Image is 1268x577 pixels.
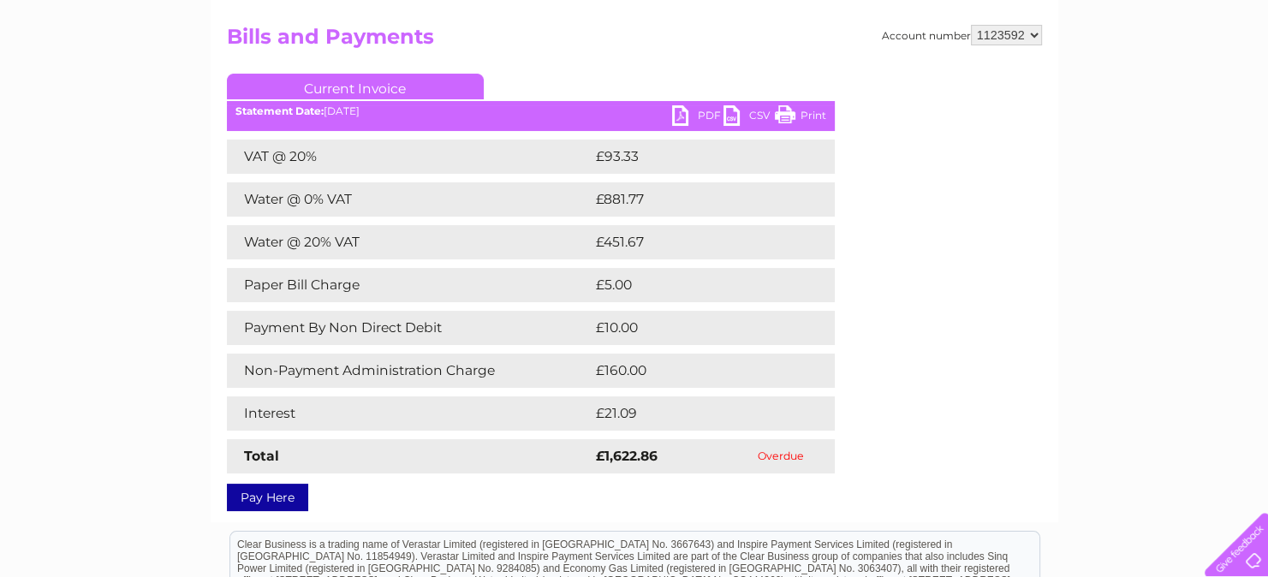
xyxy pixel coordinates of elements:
a: CSV [723,105,775,130]
td: Overdue [728,439,835,473]
img: logo.png [45,45,132,97]
td: £451.67 [592,225,803,259]
td: £881.77 [592,182,803,217]
a: Energy [1009,73,1047,86]
a: Blog [1119,73,1144,86]
a: Water [967,73,999,86]
a: Telecoms [1057,73,1109,86]
td: £5.00 [592,268,795,302]
strong: £1,622.86 [596,448,658,464]
td: £21.09 [592,396,799,431]
td: Water @ 0% VAT [227,182,592,217]
td: Water @ 20% VAT [227,225,592,259]
td: Payment By Non Direct Debit [227,311,592,345]
td: £93.33 [592,140,800,174]
div: Account number [882,25,1042,45]
td: £10.00 [592,311,800,345]
td: £160.00 [592,354,804,388]
b: Statement Date: [235,104,324,117]
td: Non-Payment Administration Charge [227,354,592,388]
td: Interest [227,396,592,431]
a: 0333 014 3131 [945,9,1063,30]
div: Clear Business is a trading name of Verastar Limited (registered in [GEOGRAPHIC_DATA] No. 3667643... [230,9,1039,83]
td: Paper Bill Charge [227,268,592,302]
a: Contact [1154,73,1196,86]
div: [DATE] [227,105,835,117]
td: VAT @ 20% [227,140,592,174]
a: Log out [1211,73,1252,86]
strong: Total [244,448,279,464]
h2: Bills and Payments [227,25,1042,57]
a: Print [775,105,826,130]
a: PDF [672,105,723,130]
a: Pay Here [227,484,308,511]
a: Current Invoice [227,74,484,99]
